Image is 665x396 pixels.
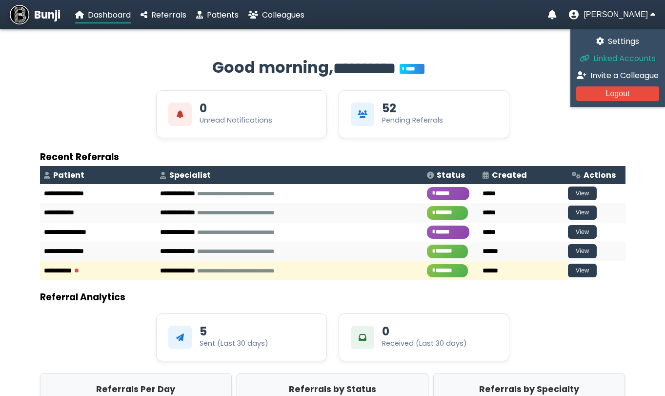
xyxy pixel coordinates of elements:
[548,10,557,20] a: Notifications
[156,90,327,138] div: View Unread Notifications
[40,290,625,304] h3: Referral Analytics
[248,9,304,21] a: Colleagues
[593,53,656,64] span: Linked Accounts
[151,9,186,21] span: Referrals
[40,56,625,81] h2: Good morning,
[156,313,327,361] div: 5Sent (Last 30 days)
[40,150,625,164] h3: Recent Referrals
[262,9,304,21] span: Colleagues
[339,90,509,138] div: View Pending Referrals
[436,383,622,396] h2: Referrals by Specialty
[240,383,425,396] h2: Referrals by Status
[40,166,156,184] th: Patient
[568,225,597,239] button: View
[590,70,659,81] span: Invite a Colleague
[606,89,630,98] span: Logout
[569,10,655,20] button: User menu
[200,115,272,125] div: Unread Notifications
[479,166,567,184] th: Created
[576,69,659,82] a: Invite a Colleague
[608,36,639,47] span: Settings
[568,264,597,278] button: View
[88,9,131,21] span: Dashboard
[156,166,423,184] th: Specialist
[568,166,625,184] th: Actions
[10,5,60,24] a: Bunji
[576,86,659,101] button: Logout
[382,338,467,349] div: Received (Last 30 days)
[207,9,239,21] span: Patients
[200,326,207,337] div: 5
[382,326,389,337] div: 0
[382,103,396,114] div: 52
[75,9,131,21] a: Dashboard
[584,10,648,19] span: [PERSON_NAME]
[34,7,60,23] span: Bunji
[339,313,509,361] div: 0Received (Last 30 days)
[141,9,186,21] a: Referrals
[200,103,207,114] div: 0
[382,115,443,125] div: Pending Referrals
[43,383,229,396] h2: Referrals Per Day
[576,52,659,64] a: Linked Accounts
[576,35,659,47] a: Settings
[200,338,268,349] div: Sent (Last 30 days)
[400,64,424,74] span: You’re on Plus!
[568,206,597,220] button: View
[423,166,479,184] th: Status
[568,244,597,258] button: View
[568,187,597,201] button: View
[10,5,29,24] img: Bunji Dental Referral Management
[196,9,239,21] a: Patients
